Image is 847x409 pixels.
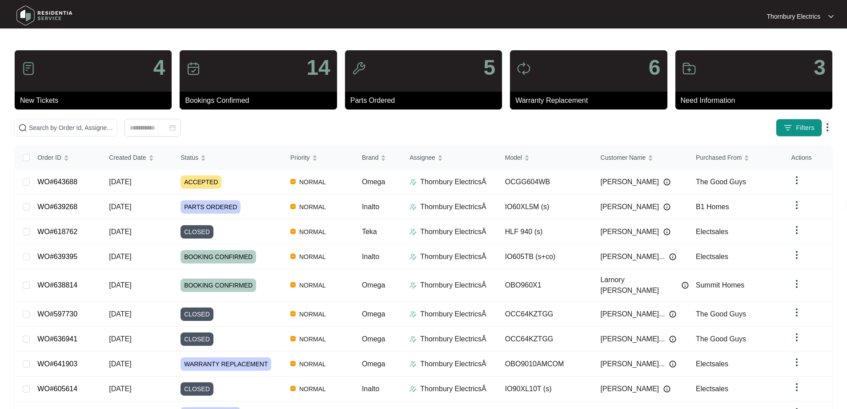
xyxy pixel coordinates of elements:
[498,269,594,302] td: OBO960X1
[498,352,594,377] td: OBO9010AMCOM
[663,228,670,235] img: Info icon
[181,200,241,214] span: PARTS ORDERED
[290,361,296,366] img: Vercel Logo
[409,228,417,235] img: Assigner Icon
[153,57,165,78] p: 4
[362,281,385,289] span: Omega
[181,382,213,396] span: CLOSED
[37,203,77,211] a: WO#639268
[185,95,337,106] p: Bookings Confirmed
[791,357,802,368] img: dropdown arrow
[181,153,198,162] span: Status
[355,146,402,170] th: Brand
[420,384,486,394] p: Thornbury ElectricsÂ
[362,360,385,368] span: Omega
[20,95,172,106] p: New Tickets
[791,250,802,260] img: dropdown arrow
[290,336,296,341] img: Vercel Logo
[13,2,76,29] img: residentia service logo
[498,219,594,244] td: HLF 940 (s)
[767,12,820,21] p: Thornbury Electrics
[181,357,271,371] span: WARRANTY REPLACEMENT
[29,123,113,133] input: Search by Order Id, Assignee Name, Customer Name, Brand and Model
[181,332,213,346] span: CLOSED
[791,279,802,289] img: dropdown arrow
[649,57,661,78] p: 6
[409,282,417,289] img: Assigner Icon
[791,225,802,235] img: dropdown arrow
[109,335,131,343] span: [DATE]
[682,61,696,76] img: icon
[814,57,826,78] p: 3
[600,334,665,344] span: [PERSON_NAME]...
[37,228,77,235] a: WO#618762
[783,123,792,132] img: filter icon
[696,253,728,260] span: Electsales
[409,153,435,162] span: Assignee
[362,253,379,260] span: Inalto
[290,153,310,162] span: Priority
[669,360,676,368] img: Info icon
[186,61,201,76] img: icon
[409,203,417,211] img: Assigner Icon
[681,95,832,106] p: Need Information
[409,336,417,343] img: Assigner Icon
[181,279,256,292] span: BOOKING CONFIRMED
[784,146,832,170] th: Actions
[696,228,728,235] span: Electsales
[362,335,385,343] span: Omega
[515,95,667,106] p: Warranty Replacement
[409,253,417,260] img: Assigner Icon
[37,178,77,186] a: WO#643688
[420,202,486,212] p: Thornbury ElectricsÂ
[102,146,173,170] th: Created Date
[362,153,378,162] span: Brand
[696,281,744,289] span: Summit Homes
[296,227,329,237] span: NORMAL
[498,244,594,269] td: IO605TB (s+co)
[37,335,77,343] a: WO#636941
[696,310,746,318] span: The Good Guys
[696,178,746,186] span: The Good Guys
[600,309,665,320] span: [PERSON_NAME]...
[776,119,822,137] button: filter iconFilters
[796,123,815,133] span: Filters
[696,203,729,211] span: B1 Homes
[593,146,689,170] th: Customer Name
[362,228,377,235] span: Teka
[828,14,834,19] img: dropdown arrow
[296,334,329,344] span: NORMAL
[296,202,329,212] span: NORMAL
[420,309,486,320] p: Thornbury ElectricsÂ
[37,360,77,368] a: WO#641903
[669,336,676,343] img: Info icon
[402,146,498,170] th: Assignee
[296,177,329,187] span: NORMAL
[498,170,594,194] td: OCGG604WB
[498,302,594,327] td: OCC64KZTGG
[420,227,486,237] p: Thornbury ElectricsÂ
[109,310,131,318] span: [DATE]
[109,153,146,162] span: Created Date
[290,386,296,391] img: Vercel Logo
[669,311,676,318] img: Info icon
[420,280,486,291] p: Thornbury ElectricsÂ
[517,61,531,76] img: icon
[21,61,36,76] img: icon
[362,385,379,393] span: Inalto
[37,253,77,260] a: WO#639395
[362,203,379,211] span: Inalto
[791,200,802,211] img: dropdown arrow
[696,360,728,368] span: Electsales
[181,308,213,321] span: CLOSED
[362,178,385,186] span: Omega
[600,359,665,369] span: [PERSON_NAME]...
[791,382,802,393] img: dropdown arrow
[109,228,131,235] span: [DATE]
[109,360,131,368] span: [DATE]
[109,281,131,289] span: [DATE]
[682,282,689,289] img: Info icon
[350,95,502,106] p: Parts Ordered
[290,254,296,259] img: Vercel Logo
[109,203,131,211] span: [DATE]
